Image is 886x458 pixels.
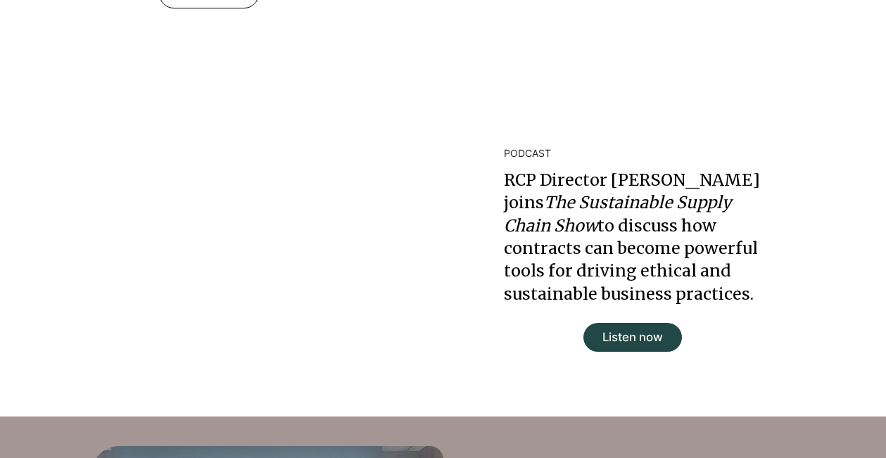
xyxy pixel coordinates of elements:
[583,323,682,352] a: Listen now
[602,329,663,346] span: Listen now
[121,134,395,317] iframe: Ep16 Your Supplier Contracts Could Be Better. Like, A Lot Better
[504,169,761,305] p: RCP Director [PERSON_NAME] joins to discuss how contracts can become powerful tools for driving e...
[121,134,395,317] div: Your Video Title Video Player
[504,147,551,159] span: PODCAST
[504,192,731,235] span: The Sustainable Supply Chain Show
